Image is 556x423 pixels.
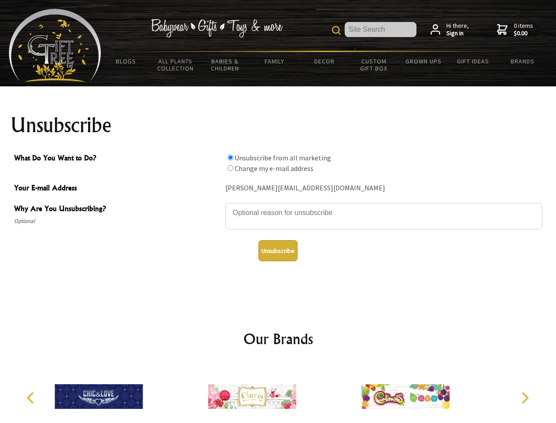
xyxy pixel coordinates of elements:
[228,155,233,160] input: What Do You Want to Do?
[448,52,498,70] a: Gift Ideas
[200,52,250,78] a: Babies & Children
[18,328,539,349] h2: Our Brands
[9,9,101,82] img: Babyware - Gifts - Toys and more...
[498,52,548,70] a: Brands
[151,52,201,78] a: All Plants Collection
[299,52,349,70] a: Decor
[235,164,313,173] label: Change my e-mail address
[514,22,533,37] span: 0 items
[349,52,399,78] a: Custom Gift Box
[225,203,542,230] textarea: Why Are You Unsubscribing?
[228,165,233,171] input: What Do You Want to Do?
[14,152,221,165] span: What Do You Want to Do?
[514,30,533,37] strong: $0.00
[22,388,41,408] button: Previous
[345,22,416,37] input: Site Search
[235,153,331,162] label: Unsubscribe from all marketing
[446,30,469,37] strong: Sign in
[250,52,300,70] a: Family
[11,115,546,136] h1: Unsubscribe
[515,388,534,408] button: Next
[14,203,221,216] span: Why Are You Unsubscribing?
[446,22,469,37] span: Hi there,
[101,52,151,70] a: BLOGS
[398,52,448,70] a: Grown Ups
[431,22,469,37] a: Hi there,Sign in
[14,182,221,195] span: Your E-mail Address
[151,19,283,37] img: Babywear - Gifts - Toys & more
[497,22,533,37] a: 0 items$0.00
[14,216,221,226] span: Optional
[225,182,542,195] div: [PERSON_NAME][EMAIL_ADDRESS][DOMAIN_NAME]
[258,240,298,261] button: Unsubscribe
[332,26,341,35] img: product search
